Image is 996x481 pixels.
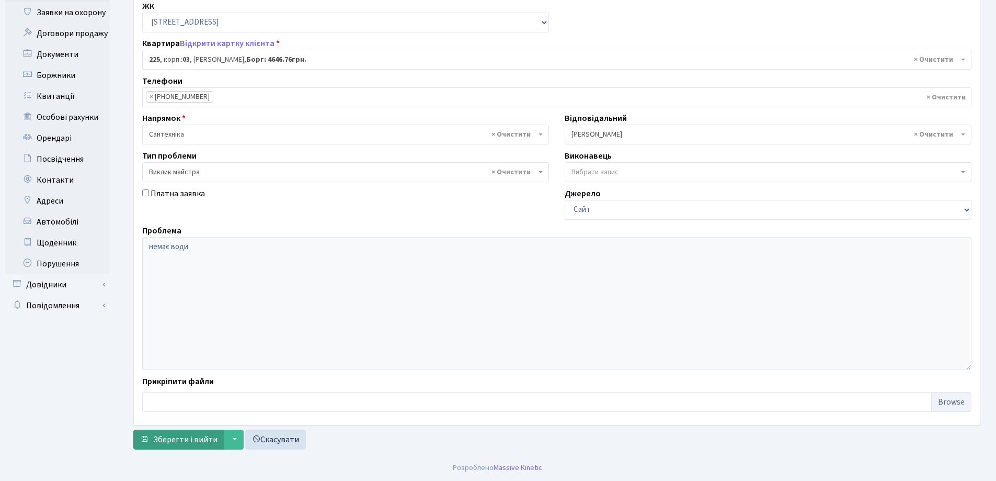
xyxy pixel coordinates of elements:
a: Скасувати [245,430,306,450]
a: Заявки на охорону [5,2,110,23]
span: Виклик майстра [149,167,536,177]
a: Посвідчення [5,149,110,170]
label: Квартира [142,37,280,50]
a: Особові рахунки [5,107,110,128]
a: Щоденник [5,232,110,253]
label: Прикріпити файли [142,375,214,388]
span: Видалити всі елементи [491,167,531,177]
span: Сантехніка [149,129,536,140]
span: <b>225</b>, корп.: <b>03</b>, Назаренко Дмитро Юрійович, <b>Борг: 4646.76грн.</b> [142,50,971,70]
span: Синельник С.В. [571,129,958,140]
a: Квитанції [5,86,110,107]
a: Орендарі [5,128,110,149]
b: Борг: 4646.76грн. [246,54,306,65]
span: Видалити всі елементи [914,54,953,65]
label: Джерело [565,187,601,200]
span: Видалити всі елементи [491,129,531,140]
label: Проблема [142,225,181,237]
a: Довідники [5,274,110,295]
a: Контакти [5,170,110,191]
span: × [150,92,153,102]
a: Автомобілі [5,211,110,232]
li: +380631193224 [146,91,213,103]
b: 225 [149,54,160,65]
textarea: немає води [142,237,971,370]
span: Сантехніка [142,125,549,144]
a: Відкрити картку клієнта [180,38,274,49]
button: Зберегти і вийти [133,430,224,450]
span: Синельник С.В. [565,125,971,144]
a: Документи [5,44,110,65]
span: Вибрати запис [571,167,619,177]
label: Виконавець [565,150,612,162]
a: Повідомлення [5,295,110,316]
a: Порушення [5,253,110,274]
span: Видалити всі елементи [926,92,966,103]
span: Видалити всі елементи [914,129,953,140]
a: Договори продажу [5,23,110,44]
span: Виклик майстра [142,162,549,182]
label: Відповідальний [565,112,627,125]
label: Тип проблеми [142,150,197,162]
a: Боржники [5,65,110,86]
label: Платна заявка [151,187,205,200]
span: Зберегти і вийти [153,434,217,445]
a: Massive Kinetic [494,462,542,473]
b: 03 [182,54,190,65]
a: Адреси [5,191,110,211]
label: Напрямок [142,112,186,125]
label: Телефони [142,75,182,87]
span: <b>225</b>, корп.: <b>03</b>, Назаренко Дмитро Юрійович, <b>Борг: 4646.76грн.</b> [149,54,958,65]
div: Розроблено . [453,462,544,474]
